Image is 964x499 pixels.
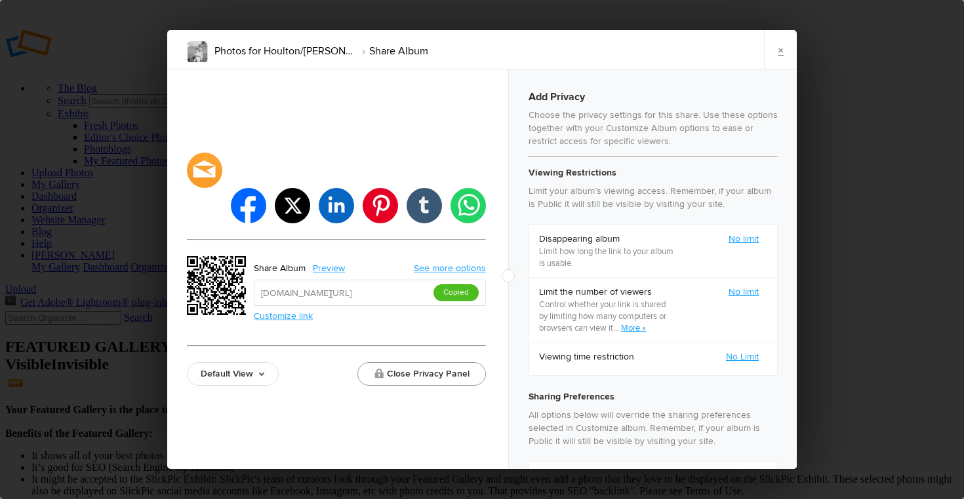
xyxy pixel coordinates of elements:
[529,185,778,211] p: Limit your album’s viewing access. Remember, if your album is Public it will still be visible by ...
[319,188,354,223] li: linkedin
[621,323,646,333] a: More »
[407,188,442,223] li: tumblr
[357,362,486,386] button: Close Privacy Panel
[451,188,486,223] li: whatsapp
[539,286,676,299] b: Limit the number of viewers
[355,40,428,62] li: Share Album
[726,350,767,363] a: No Limit
[539,299,676,334] p: Control whether your link is shared by limiting how many computers or browsers can view it.
[529,409,778,448] p: All options below will override the sharing preferences selected in Customize album. Remember, if...
[187,362,279,386] a: Default View
[729,232,767,246] a: No limit
[529,109,778,148] p: Choose the privacy settings for this share. Use these options together with your Customize Album ...
[187,41,208,62] img: IMG_JUDITH_A0001.png
[275,188,310,223] li: twitter
[615,323,621,333] span: ..
[214,40,355,62] li: Photos for Houlton/[PERSON_NAME] Family
[729,286,767,299] a: No limit
[539,350,634,363] b: Viewing time restriction
[306,260,355,277] a: Preview
[363,188,398,223] li: pinterest
[764,30,797,69] a: ×
[529,165,778,181] h4: Viewing Restrictions
[187,256,250,319] div: https://slickpic.us/18185302TMOO
[231,188,266,223] li: facebook
[254,310,313,322] a: Customize link
[414,263,486,274] a: See more options
[539,232,676,246] b: Disappearing album
[529,89,778,105] h3: Add Privacy
[539,246,676,269] p: Limit how long the link to your album is usable.
[502,269,515,282] button: Close
[529,389,778,405] h4: Sharing Preferences
[254,260,306,277] div: Share Album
